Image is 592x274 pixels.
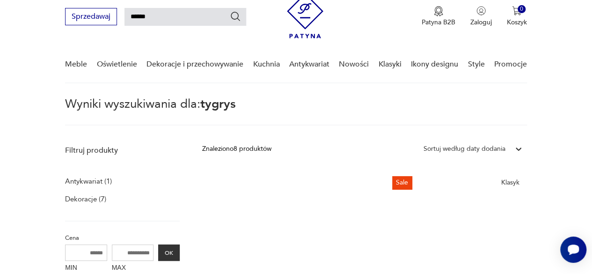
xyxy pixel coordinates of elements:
a: Ikona medaluPatyna B2B [422,6,455,27]
button: Szukaj [230,11,241,22]
p: Patyna B2B [422,18,455,27]
p: Filtruj produkty [65,145,180,156]
div: 0 [518,5,526,13]
div: Znaleziono 8 produktów [202,144,271,154]
p: Cena [65,233,180,243]
button: Zaloguj [470,6,492,27]
img: Ikona medalu [434,6,443,16]
p: Wyniki wyszukiwania dla: [65,98,527,126]
a: Meble [65,46,87,82]
a: Dekoracje i przechowywanie [146,46,243,82]
button: OK [158,244,180,261]
a: Antykwariat (1) [65,175,112,188]
a: Antykwariat [289,46,329,82]
p: Koszyk [507,18,527,27]
img: Ikona koszyka [512,6,521,15]
img: Ikonka użytkownika [476,6,486,15]
a: Promocje [494,46,527,82]
span: tygrys [200,96,236,112]
a: Dekoracje (7) [65,193,106,206]
a: Oświetlenie [97,46,137,82]
a: Ikony designu [411,46,458,82]
p: Zaloguj [470,18,492,27]
a: Kuchnia [253,46,279,82]
button: Patyna B2B [422,6,455,27]
a: Nowości [339,46,369,82]
div: Sortuj według daty dodania [424,144,505,154]
button: 0Koszyk [507,6,527,27]
button: Sprzedawaj [65,8,117,25]
a: Sprzedawaj [65,14,117,21]
a: Style [468,46,484,82]
iframe: Smartsupp widget button [560,237,586,263]
a: Klasyki [379,46,402,82]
